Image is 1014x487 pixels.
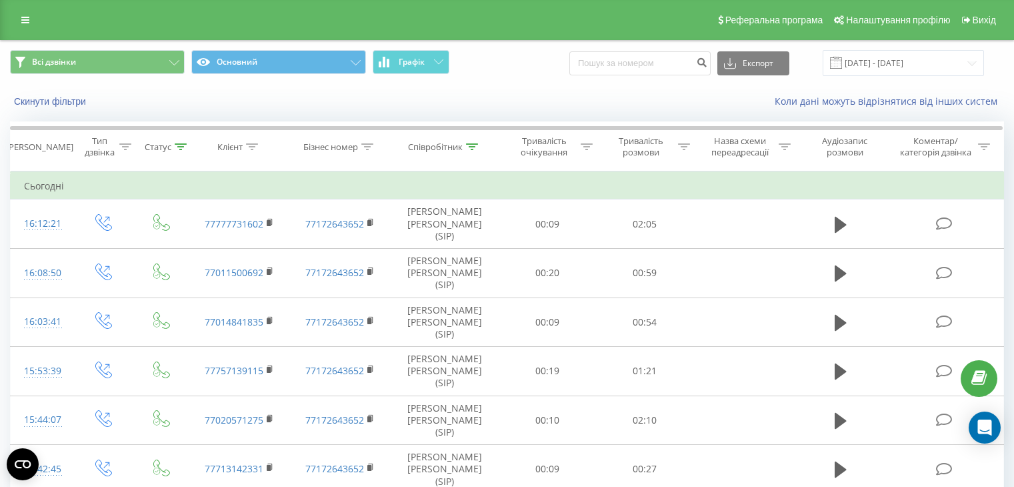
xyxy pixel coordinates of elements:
[24,456,59,482] div: 15:42:45
[205,462,263,475] a: 77713142331
[596,396,693,445] td: 02:10
[897,135,975,158] div: Коментар/категорія дзвінка
[145,141,171,153] div: Статус
[303,141,358,153] div: Бізнес номер
[725,15,823,25] span: Реферальна програма
[305,266,364,279] a: 77172643652
[806,135,884,158] div: Аудіозапис розмови
[6,141,73,153] div: [PERSON_NAME]
[10,50,185,74] button: Всі дзвінки
[32,57,76,67] span: Всі дзвінки
[499,248,596,298] td: 00:20
[969,412,1001,444] div: Open Intercom Messenger
[305,364,364,377] a: 77172643652
[205,364,263,377] a: 77757139115
[305,462,364,475] a: 77172643652
[205,316,263,328] a: 77014841835
[499,298,596,347] td: 00:09
[205,414,263,426] a: 77020571275
[305,316,364,328] a: 77172643652
[11,173,1004,199] td: Сьогодні
[391,347,499,396] td: [PERSON_NAME] [PERSON_NAME] (SIP)
[24,309,59,335] div: 16:03:41
[391,298,499,347] td: [PERSON_NAME] [PERSON_NAME] (SIP)
[7,448,39,480] button: Open CMP widget
[608,135,675,158] div: Тривалість розмови
[569,51,711,75] input: Пошук за номером
[499,199,596,249] td: 00:09
[499,396,596,445] td: 00:10
[846,15,950,25] span: Налаштування профілю
[973,15,996,25] span: Вихід
[775,95,1004,107] a: Коли дані можуть відрізнятися вiд інших систем
[205,217,263,230] a: 77777731602
[391,396,499,445] td: [PERSON_NAME] [PERSON_NAME] (SIP)
[191,50,366,74] button: Основний
[391,248,499,298] td: [PERSON_NAME] [PERSON_NAME] (SIP)
[10,95,93,107] button: Скинути фільтри
[596,199,693,249] td: 02:05
[391,199,499,249] td: [PERSON_NAME] [PERSON_NAME] (SIP)
[305,414,364,426] a: 77172643652
[24,407,59,433] div: 15:44:07
[596,298,693,347] td: 00:54
[217,141,243,153] div: Клієнт
[84,135,115,158] div: Тип дзвінка
[596,248,693,298] td: 00:59
[205,266,263,279] a: 77011500692
[305,217,364,230] a: 77172643652
[399,57,425,67] span: Графік
[596,347,693,396] td: 01:21
[717,51,789,75] button: Експорт
[705,135,775,158] div: Назва схеми переадресації
[24,211,59,237] div: 16:12:21
[499,347,596,396] td: 00:19
[24,260,59,286] div: 16:08:50
[511,135,578,158] div: Тривалість очікування
[373,50,449,74] button: Графік
[24,358,59,384] div: 15:53:39
[408,141,463,153] div: Співробітник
